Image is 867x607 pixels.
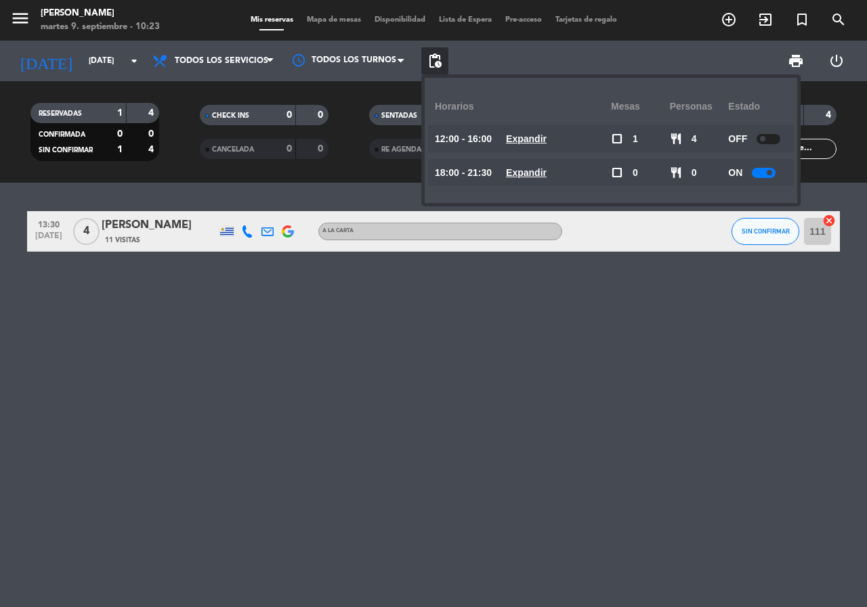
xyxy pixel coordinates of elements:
i: [DATE] [10,46,82,76]
span: 12:00 - 16:00 [435,131,492,147]
i: arrow_drop_down [126,53,142,69]
strong: 1 [117,108,123,118]
span: CHECK INS [212,112,249,119]
span: RESERVAR MESA [711,8,747,31]
strong: 0 [318,110,326,120]
i: cancel [822,214,836,227]
span: SIN CONFIRMAR [742,227,790,235]
span: Pre-acceso [499,16,549,24]
span: CANCELADA [212,146,254,153]
div: [PERSON_NAME] [102,217,217,234]
span: 13:30 [32,216,66,231]
strong: 0 [318,144,326,154]
i: turned_in_not [794,12,810,28]
span: 4 [73,218,100,245]
span: 4 [692,131,697,147]
div: [PERSON_NAME] [41,7,160,20]
div: Horarios [435,88,611,125]
strong: 4 [148,108,156,118]
span: RESERVADAS [39,110,82,117]
i: exit_to_app [757,12,774,28]
div: LOG OUT [816,41,857,81]
strong: 0 [287,144,292,154]
i: search [830,12,847,28]
strong: 0 [287,110,292,120]
span: 18:00 - 21:30 [435,165,492,181]
span: [DATE] [32,231,66,247]
i: menu [10,8,30,28]
div: martes 9. septiembre - 10:23 [41,20,160,34]
i: add_circle_outline [721,12,737,28]
span: 0 [692,165,697,181]
strong: 0 [117,129,123,139]
span: Tarjetas de regalo [549,16,624,24]
strong: 0 [148,129,156,139]
strong: 4 [826,110,834,120]
div: personas [670,88,729,125]
span: Disponibilidad [368,16,432,24]
span: OFF [728,131,747,147]
span: check_box_outline_blank [611,133,623,145]
span: 1 [633,131,638,147]
span: restaurant [670,166,682,179]
span: WALK IN [747,8,784,31]
span: Reserva especial [784,8,820,31]
button: menu [10,8,30,33]
span: 11 Visitas [105,235,140,246]
strong: 1 [117,145,123,154]
span: Lista de Espera [432,16,499,24]
i: power_settings_new [828,53,845,69]
strong: 4 [148,145,156,154]
span: check_box_outline_blank [611,166,623,179]
span: CONFIRMADA [39,131,85,138]
span: A LA CARTA [322,228,354,233]
span: ON [728,165,742,181]
span: Mis reservas [244,16,300,24]
div: Mesas [611,88,670,125]
span: Todos los servicios [175,56,268,66]
span: Mapa de mesas [300,16,368,24]
button: SIN CONFIRMAR [732,218,799,245]
u: Expandir [506,167,547,178]
span: RE AGENDADA [381,146,431,153]
span: BUSCAR [820,8,857,31]
span: SENTADAS [381,112,417,119]
u: Expandir [506,133,547,144]
span: print [788,53,804,69]
span: pending_actions [427,53,443,69]
span: SIN CONFIRMAR [39,147,93,154]
span: restaurant [670,133,682,145]
img: google-logo.png [282,225,294,238]
span: 0 [633,165,638,181]
div: Estado [728,88,787,125]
